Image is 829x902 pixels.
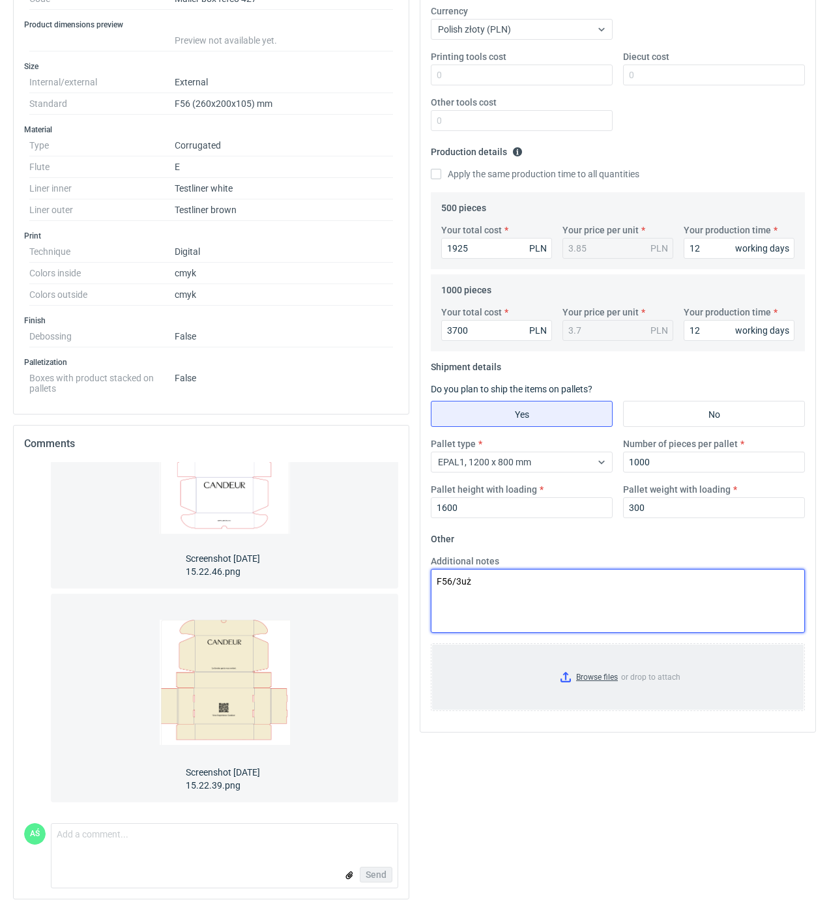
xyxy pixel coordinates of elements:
label: Your total cost [441,306,502,319]
input: 0 [684,320,794,341]
dd: False [175,368,393,394]
dt: Colors outside [29,284,175,306]
input: 0 [623,497,805,518]
label: Pallet type [431,437,476,450]
label: Your production time [684,306,771,319]
dd: Testliner brown [175,199,393,221]
input: 0 [441,238,552,259]
div: PLN [529,242,547,255]
dt: Debossing [29,326,175,347]
div: working days [735,324,789,337]
dt: Colors inside [29,263,175,284]
dd: cmyk [175,284,393,306]
dd: False [175,326,393,347]
input: 0 [431,110,613,131]
dd: Corrugated [175,135,393,156]
h3: Size [24,61,398,72]
div: PLN [650,242,668,255]
h2: Comments [24,436,398,452]
label: Currency [431,5,468,18]
dd: cmyk [175,263,393,284]
h3: Finish [24,315,398,326]
label: Number of pieces per pallet [623,437,738,450]
input: 0 [441,320,552,341]
label: Diecut cost [623,50,669,63]
a: Screenshot [DATE] 15.22.46.png [51,380,398,589]
label: Do you plan to ship the items on pallets? [431,384,592,394]
input: 0 [623,452,805,473]
dt: Type [29,135,175,156]
span: Preview not available yet. [175,35,277,46]
div: working days [735,242,789,255]
dd: F56 (260x200x105) mm [175,93,393,115]
legend: 1000 pieces [441,280,491,295]
div: PLN [529,324,547,337]
dt: Technique [29,241,175,263]
span: Screenshot [DATE] 15.22.46.png [186,547,264,578]
dd: Digital [175,241,393,263]
dd: E [175,156,393,178]
dd: External [175,72,393,93]
span: Polish złoty (PLN) [438,24,511,35]
dt: Liner outer [29,199,175,221]
dt: Standard [29,93,175,115]
label: Other tools cost [431,96,497,109]
h3: Print [24,231,398,241]
label: Additional notes [431,555,499,568]
legend: Other [431,529,454,544]
label: or drop to attach [431,644,804,710]
input: 0 [431,65,613,85]
label: Printing tools cost [431,50,506,63]
a: Screenshot [DATE] 15.22.39.png [51,594,398,802]
label: Your total cost [441,224,502,237]
div: PLN [650,324,668,337]
label: Yes [431,401,613,427]
label: Apply the same production time to all quantities [431,167,639,181]
dd: Testliner white [175,178,393,199]
textarea: F56/3uż [431,569,805,633]
h3: Palletization [24,357,398,368]
legend: Production details [431,141,523,157]
figcaption: AŚ [24,823,46,845]
label: Your price per unit [562,306,639,319]
label: Your price per unit [562,224,639,237]
label: Your production time [684,224,771,237]
dt: Internal/external [29,72,175,93]
dt: Liner inner [29,178,175,199]
img: F7Fdkb7eRJpIX70qkkxrxQIbBsRdCJgc4CVkwSc1.png [160,390,290,547]
span: EPAL1, 1200 x 800 mm [438,457,531,467]
label: Pallet height with loading [431,483,537,496]
input: 0 [623,65,805,85]
img: 4u2lILxIfYhPVY2KlG9jEpRrS0wj6AOTvS0N4A7X.png [160,604,290,761]
h3: Material [24,124,398,135]
h3: Product dimensions preview [24,20,398,30]
dt: Flute [29,156,175,178]
span: Send [366,870,386,879]
span: Screenshot [DATE] 15.22.39.png [186,761,264,792]
legend: Shipment details [431,356,501,372]
dt: Boxes with product stacked on pallets [29,368,175,394]
legend: 500 pieces [441,197,486,213]
button: Send [360,867,392,882]
input: 0 [431,497,613,518]
label: No [623,401,805,427]
label: Pallet weight with loading [623,483,731,496]
div: Adrian Świerżewski [24,823,46,845]
input: 0 [684,238,794,259]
